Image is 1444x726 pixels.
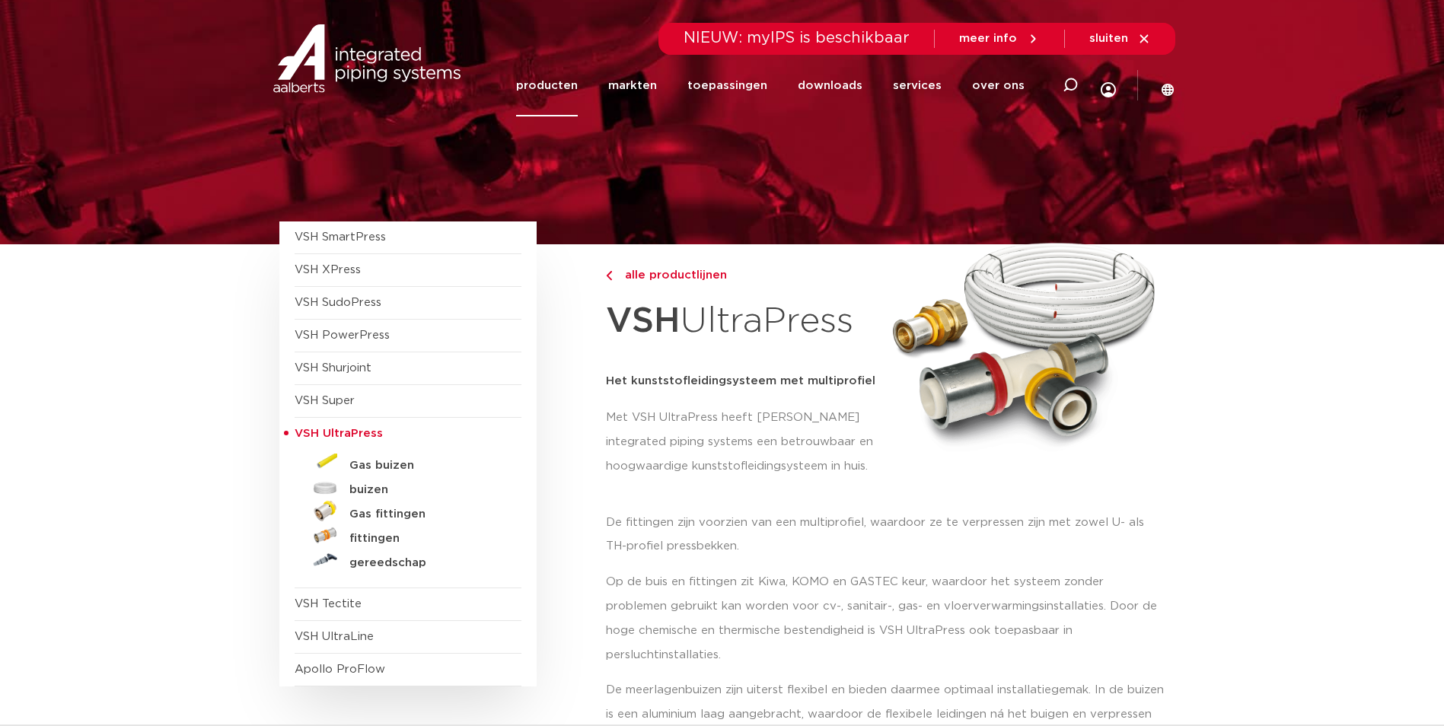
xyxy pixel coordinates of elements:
[616,269,727,281] span: alle productlijnen
[349,459,500,473] h5: Gas buizen
[608,55,657,116] a: markten
[295,428,383,439] span: VSH UltraPress
[349,532,500,546] h5: fittingen
[516,55,1025,116] nav: Menu
[295,231,386,243] a: VSH SmartPress
[295,451,521,475] a: Gas buizen
[516,55,578,116] a: producten
[349,556,500,570] h5: gereedschap
[959,33,1017,44] span: meer info
[295,631,374,642] a: VSH UltraLine
[295,330,390,341] a: VSH PowerPress
[349,508,500,521] h5: Gas fittingen
[606,369,881,393] h5: Het kunststofleidingsysteem met multiprofiel
[959,32,1040,46] a: meer info
[1101,50,1116,121] div: my IPS
[295,548,521,572] a: gereedschap
[349,483,500,497] h5: buizen
[606,266,881,285] a: alle productlijnen
[295,362,371,374] a: VSH Shurjoint
[972,55,1025,116] a: over ons
[606,570,1165,667] p: Op de buis en fittingen zit Kiwa, KOMO en GASTEC keur, waardoor het systeem zonder problemen gebr...
[295,297,381,308] a: VSH SudoPress
[295,499,521,524] a: Gas fittingen
[687,55,767,116] a: toepassingen
[684,30,910,46] span: NIEUW: myIPS is beschikbaar
[295,598,362,610] a: VSH Tectite
[606,511,1165,559] p: De fittingen zijn voorzien van een multiprofiel, waardoor ze te verpressen zijn met zowel U- als ...
[606,406,881,479] p: Met VSH UltraPress heeft [PERSON_NAME] integrated piping systems een betrouwbaar en hoogwaardige ...
[1089,33,1128,44] span: sluiten
[295,524,521,548] a: fittingen
[295,395,355,406] a: VSH Super
[893,55,942,116] a: services
[295,664,385,675] a: Apollo ProFlow
[295,264,361,275] a: VSH XPress
[1089,32,1151,46] a: sluiten
[606,292,881,351] h1: UltraPress
[606,271,612,281] img: chevron-right.svg
[295,475,521,499] a: buizen
[798,55,862,116] a: downloads
[606,304,681,339] strong: VSH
